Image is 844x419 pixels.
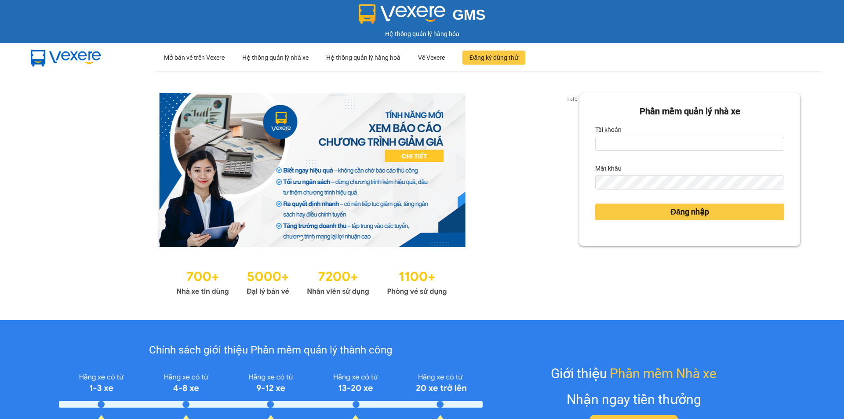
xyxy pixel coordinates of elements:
div: Nhận ngay tiền thưởng [567,389,701,410]
div: Hệ thống quản lý nhà xe [242,44,309,72]
li: slide item 3 [320,237,324,240]
input: Mật khẩu [595,175,784,189]
div: Chính sách giới thiệu Phần mềm quản lý thành công [59,342,482,359]
span: Đăng ký dùng thử [469,53,518,62]
div: Hệ thống quản lý hàng hoá [326,44,400,72]
input: Tài khoản [595,137,784,151]
div: Hệ thống quản lý hàng hóa [2,29,842,39]
div: Phần mềm quản lý nhà xe [595,105,784,118]
button: Đăng ký dùng thử [462,51,525,65]
p: 1 of 3 [564,93,579,105]
div: Giới thiệu [551,363,717,384]
img: mbUUG5Q.png [22,43,110,72]
li: slide item 1 [299,237,303,240]
span: Phần mềm Nhà xe [610,363,717,384]
a: GMS [359,13,486,20]
li: slide item 2 [310,237,313,240]
label: Mật khẩu [595,161,622,175]
button: Đăng nhập [595,204,784,220]
span: GMS [452,7,485,23]
div: Mở bán vé trên Vexere [164,44,225,72]
span: Đăng nhập [670,206,709,218]
button: previous slide / item [44,93,56,247]
img: Statistics.png [176,265,447,298]
label: Tài khoản [595,123,622,137]
div: Về Vexere [418,44,445,72]
button: next slide / item [567,93,579,247]
img: logo 2 [359,4,446,24]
